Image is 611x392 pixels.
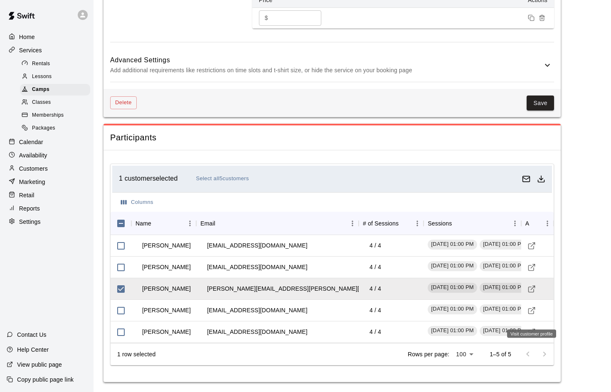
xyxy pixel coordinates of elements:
a: Visit customer profile [525,261,538,274]
div: Email [196,212,359,235]
button: Remove price [537,12,547,23]
h6: Advanced Settings [110,55,542,66]
a: Visit customer profile [525,283,538,295]
p: $ [265,14,268,22]
span: [DATE] 01:00 PM [428,327,477,335]
a: Packages [20,122,94,135]
td: 4 / 4 [363,278,388,300]
td: 4 / 4 [363,299,388,321]
span: Classes [32,98,51,107]
button: Sort [151,218,163,229]
div: # of Sessions [359,212,424,235]
p: Add additional requirements like restrictions on time slots and t-shirt size, or hide the service... [110,65,542,76]
a: Home [7,31,87,43]
p: View public page [17,360,62,369]
p: Retail [19,191,34,199]
td: [PERSON_NAME] [136,321,197,343]
p: Reports [19,204,40,213]
p: Customers [19,164,48,173]
span: Participants [110,132,554,143]
button: Sort [452,218,463,229]
span: [DATE] 01:00 PM [428,284,477,292]
div: Availability [7,149,87,162]
td: [PERSON_NAME][EMAIL_ADDRESS][PERSON_NAME][DOMAIN_NAME] [200,278,411,300]
div: Name [131,212,196,235]
td: [PERSON_NAME] [136,299,197,321]
span: Rentals [32,60,50,68]
span: Lessons [32,73,52,81]
button: Save [527,96,554,111]
div: Name [136,212,151,235]
p: Home [19,33,35,41]
div: Actions [525,212,530,235]
p: 1–5 of 5 [490,350,511,358]
div: Sessions [428,212,452,235]
div: Classes [20,97,90,108]
div: Camps [20,84,90,96]
a: Services [7,44,87,56]
p: Help Center [17,345,49,354]
a: Camps [20,83,94,96]
button: Menu [509,217,521,230]
span: [DATE] 01:00 PM [428,305,477,313]
a: Marketing [7,176,87,188]
a: Classes [20,96,94,109]
a: Reports [7,202,87,215]
td: [PERSON_NAME] [136,256,197,278]
div: Customers [7,162,87,175]
div: Visit customer profile [507,330,556,338]
a: Visit customer profile [525,240,538,252]
span: [DATE] 01:00 PM [480,327,529,335]
a: Retail [7,189,87,201]
td: 4 / 4 [363,321,388,343]
div: 1 row selected [117,350,155,358]
button: Email customers [519,171,534,186]
td: [EMAIL_ADDRESS][DOMAIN_NAME] [200,321,314,343]
p: Settings [19,218,41,226]
td: 4 / 4 [363,235,388,257]
button: Menu [346,217,359,230]
div: 1 customer selected [119,172,519,185]
a: Visit customer profile [525,304,538,317]
div: Memberships [20,110,90,121]
p: Availability [19,151,47,159]
div: Rentals [20,58,90,70]
td: [PERSON_NAME] [136,235,197,257]
span: [DATE] 01:00 PM [428,262,477,270]
button: Menu [411,217,424,230]
p: Contact Us [17,331,47,339]
p: Rows per page: [408,350,449,358]
span: [DATE] 01:00 PM [480,240,529,248]
button: Select all5customers [194,172,251,185]
div: Advanced SettingsAdd additional requirements like restrictions on time slots and t-shirt size, or... [110,49,554,82]
span: Camps [32,86,49,94]
button: Sort [215,218,227,229]
div: Calendar [7,136,87,148]
button: Delete [110,96,137,109]
p: Marketing [19,178,45,186]
td: [PERSON_NAME] [136,278,197,300]
span: [DATE] 01:00 PM [480,305,529,313]
button: Select columns [119,196,155,209]
div: Actions [521,212,554,235]
a: Rentals [20,57,94,70]
a: Memberships [20,109,94,122]
span: Memberships [32,111,64,120]
p: Services [19,46,42,54]
a: Settings [7,216,87,228]
td: 4 / 4 [363,256,388,278]
button: Sort [399,218,410,229]
span: [DATE] 01:00 PM [480,262,529,270]
button: Menu [541,217,554,230]
button: Duplicate price [526,12,537,23]
div: 100 [453,348,476,360]
div: Packages [20,122,90,134]
button: Download as csv [534,171,549,186]
div: # of Sessions [363,212,399,235]
p: Calendar [19,138,43,146]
